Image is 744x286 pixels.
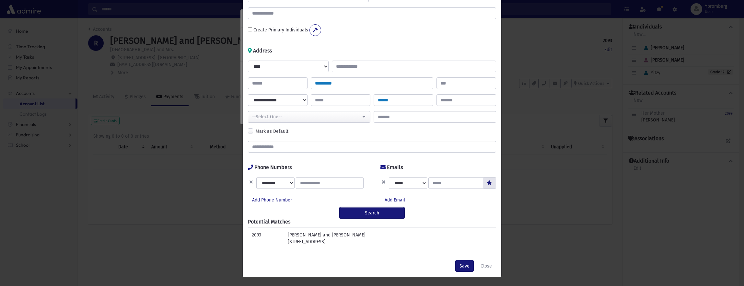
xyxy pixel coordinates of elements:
[248,228,284,249] td: 2093
[476,260,496,272] button: Close
[248,47,272,55] h6: Address
[340,207,404,219] button: Search
[455,260,474,272] button: Save
[248,219,496,225] h6: Potential Matches
[253,27,308,33] label: Create Primary Individuals
[284,228,463,249] td: [PERSON_NAME] and [PERSON_NAME] [STREET_ADDRESS]
[256,128,288,135] label: Mark as Default
[252,113,361,120] div: --Select One--
[248,164,292,171] h6: Phone Numbers
[248,194,296,206] button: Add Phone Number
[248,111,370,123] button: --Select One--
[380,194,409,206] button: Add Email
[380,164,403,171] h6: Emails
